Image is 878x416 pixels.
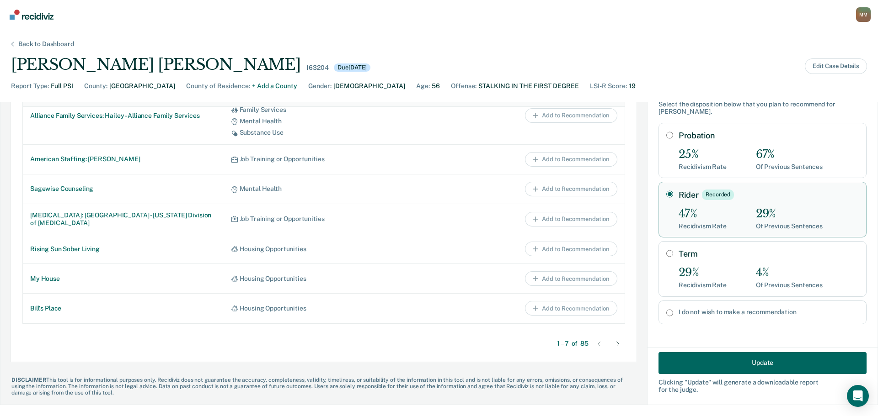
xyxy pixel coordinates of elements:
[231,106,417,114] div: Family Services
[756,163,823,170] div: Of Previous Sentences
[306,64,328,72] div: 163204
[11,81,49,91] div: Report Type :
[11,55,300,74] div: [PERSON_NAME] [PERSON_NAME]
[525,182,617,196] button: Add to Recommendation
[30,245,216,253] div: Rising Sun Sober Living
[10,10,54,20] img: Recidiviz
[847,385,869,407] div: Open Intercom Messenger
[84,81,107,91] div: County :
[30,211,216,227] div: [MEDICAL_DATA]: [GEOGRAPHIC_DATA] - [US_STATE] Division of [MEDICAL_DATA]
[231,275,417,283] div: Housing Opportunities
[658,352,867,374] button: Update
[11,377,46,383] span: DISCLAIMER
[525,152,617,167] button: Add to Recommendation
[231,215,417,223] div: Job Training or Opportunities
[679,249,859,259] label: Term
[679,131,859,141] label: Probation
[231,185,417,193] div: Mental Health
[856,7,871,22] div: M M
[756,281,823,289] div: Of Previous Sentences
[525,242,617,256] button: Add to Recommendation
[30,275,216,283] div: My House
[525,301,617,316] button: Add to Recommendation
[416,81,430,91] div: Age :
[679,222,727,230] div: Recidivism Rate
[590,81,627,91] div: LSI-R Score :
[679,148,727,161] div: 25%
[186,81,250,91] div: County of Residence :
[756,266,823,279] div: 4%
[679,266,727,279] div: 29%
[525,212,617,226] button: Add to Recommendation
[333,81,405,91] div: [DEMOGRAPHIC_DATA]
[432,81,440,91] div: 56
[756,148,823,161] div: 67%
[856,7,871,22] button: Profile dropdown button
[451,81,476,91] div: Offense :
[557,340,589,348] div: 1 – 7 85
[658,378,867,394] div: Clicking " Update " will generate a downloadable report for the judge.
[629,81,636,91] div: 19
[252,81,297,91] div: + Add a County
[679,281,727,289] div: Recidivism Rate
[51,81,73,91] div: Full PSI
[679,163,727,170] div: Recidivism Rate
[679,308,859,316] label: I do not wish to make a recommendation
[0,377,647,396] div: This tool is for informational purposes only. Recidiviz does not guarantee the accuracy, complete...
[231,155,417,163] div: Job Training or Opportunities
[231,305,417,312] div: Housing Opportunities
[109,81,175,91] div: [GEOGRAPHIC_DATA]
[702,190,734,200] div: Recorded
[478,81,579,91] div: STALKING IN THE FIRST DEGREE
[30,305,216,312] div: Bill's Place
[756,222,823,230] div: Of Previous Sentences
[525,108,617,123] button: Add to Recommendation
[679,207,727,221] div: 47%
[30,112,216,120] div: Alliance Family Services: Hailey - Alliance Family Services
[231,245,417,253] div: Housing Opportunities
[30,155,216,163] div: American Staffing: [PERSON_NAME]
[658,100,867,116] div: Select the disposition below that you plan to recommend for [PERSON_NAME] .
[308,81,332,91] div: Gender :
[231,129,417,137] div: Substance Use
[805,58,867,74] button: Edit Case Details
[572,340,578,348] span: of
[756,207,823,221] div: 29%
[30,185,216,193] div: Sagewise Counseling
[7,40,85,48] div: Back to Dashboard
[334,63,370,72] div: Due [DATE]
[231,117,417,125] div: Mental Health
[525,271,617,286] button: Add to Recommendation
[679,190,859,200] label: Rider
